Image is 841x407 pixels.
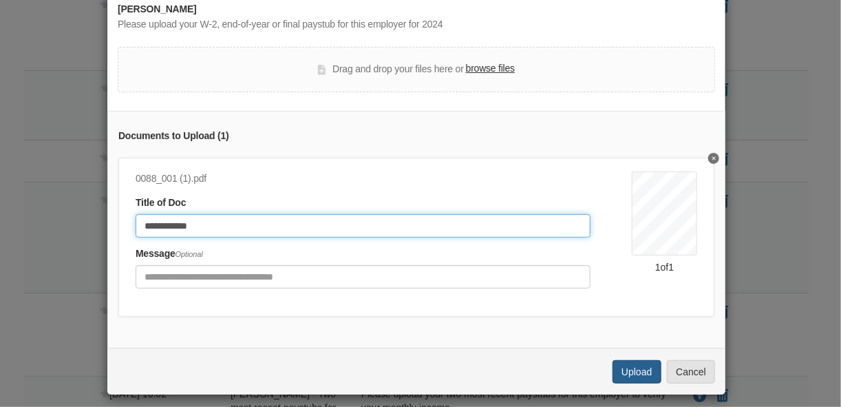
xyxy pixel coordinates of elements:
[667,360,715,384] button: Cancel
[632,260,697,274] div: 1 of 1
[118,129,714,144] div: Documents to Upload ( 1 )
[136,265,590,289] input: Include any comments on this document
[136,196,186,211] label: Title of Doc
[318,61,515,78] div: Drag and drop your files here or
[708,153,719,164] button: Delete St James w2
[136,214,590,238] input: Document Title
[118,17,715,32] div: Please upload your W-2, end-of-year or final paystub for this employer for 2024
[613,360,661,384] button: Upload
[136,171,590,187] div: 0088_001 (1).pdf
[136,247,203,262] label: Message
[466,61,515,76] label: browse files
[175,250,203,258] span: Optional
